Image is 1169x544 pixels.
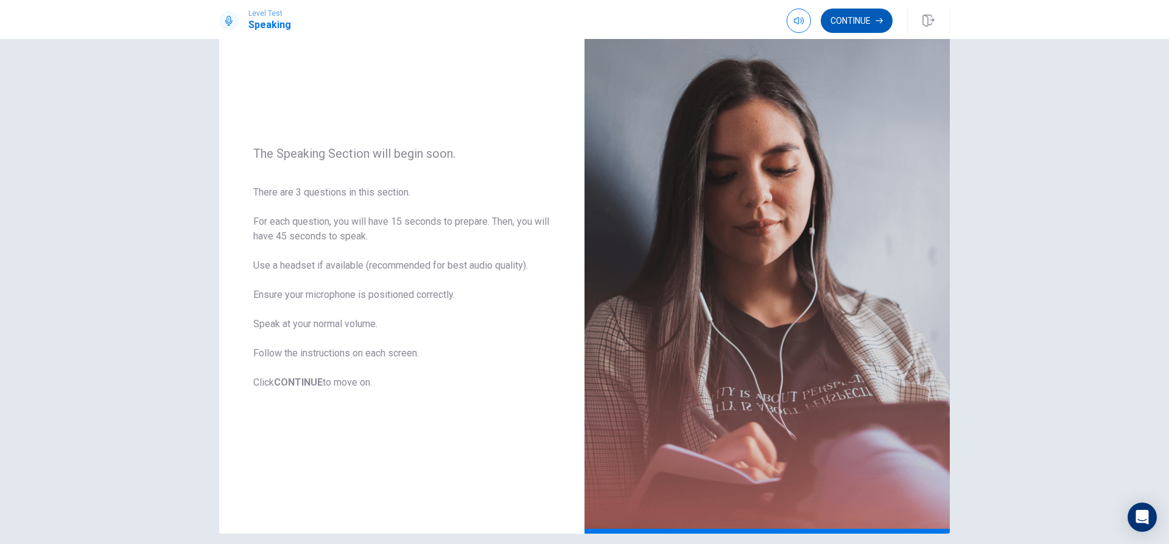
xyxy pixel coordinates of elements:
button: Continue [821,9,893,33]
span: Level Test [248,9,291,18]
h1: Speaking [248,18,291,32]
span: The Speaking Section will begin soon. [253,146,550,161]
b: CONTINUE [274,376,323,388]
img: speaking intro [584,2,950,534]
span: There are 3 questions in this section. For each question, you will have 15 seconds to prepare. Th... [253,185,550,390]
div: Open Intercom Messenger [1128,503,1157,532]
